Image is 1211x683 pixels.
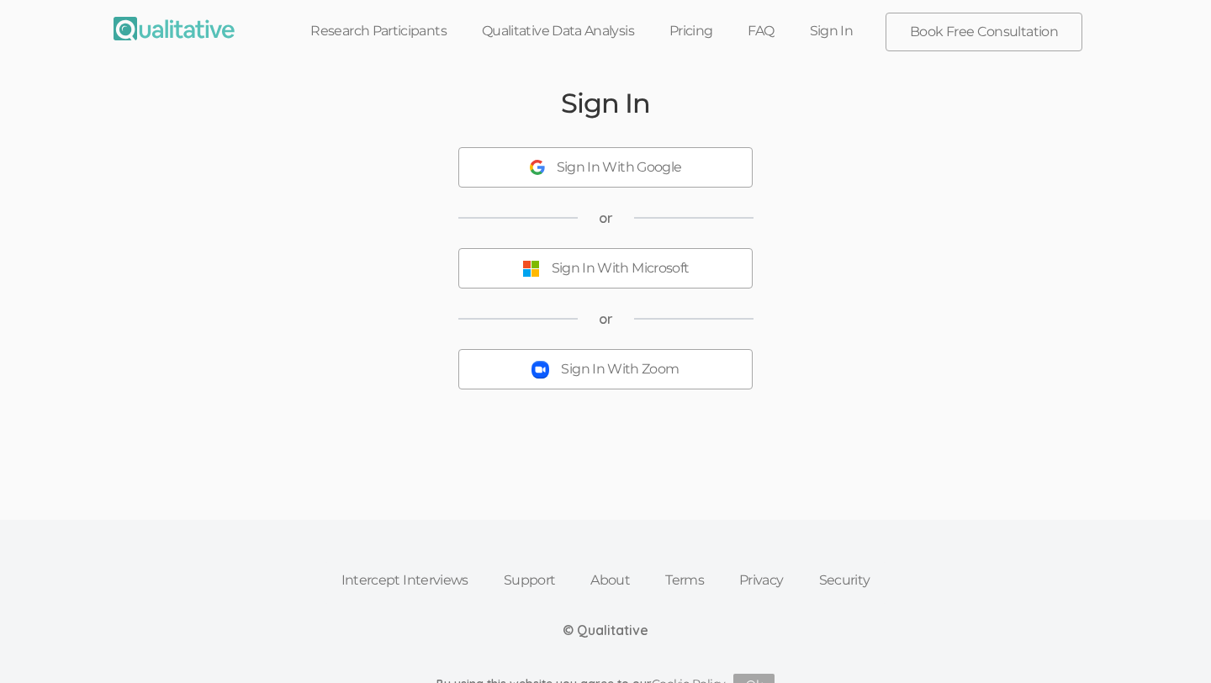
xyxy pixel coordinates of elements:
div: Sign In With Microsoft [552,259,690,278]
a: Intercept Interviews [324,562,486,599]
a: About [573,562,648,599]
a: Security [801,562,888,599]
div: Sign In With Zoom [561,360,679,379]
a: Privacy [722,562,801,599]
a: Support [486,562,574,599]
button: Sign In With Zoom [458,349,753,389]
div: © Qualitative [563,621,648,640]
a: Sign In [792,13,871,50]
div: Sign In With Google [557,158,682,177]
img: Sign In With Microsoft [522,260,540,278]
span: or [599,209,613,228]
img: Qualitative [114,17,235,40]
img: Sign In With Zoom [531,361,549,379]
span: or [599,310,613,329]
img: Sign In With Google [530,160,545,175]
a: Book Free Consultation [886,13,1081,50]
a: Qualitative Data Analysis [464,13,652,50]
iframe: Chat Widget [1127,602,1211,683]
h2: Sign In [561,88,649,118]
a: Terms [648,562,722,599]
button: Sign In With Google [458,147,753,188]
a: Pricing [652,13,731,50]
a: FAQ [730,13,791,50]
a: Research Participants [293,13,464,50]
button: Sign In With Microsoft [458,248,753,289]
